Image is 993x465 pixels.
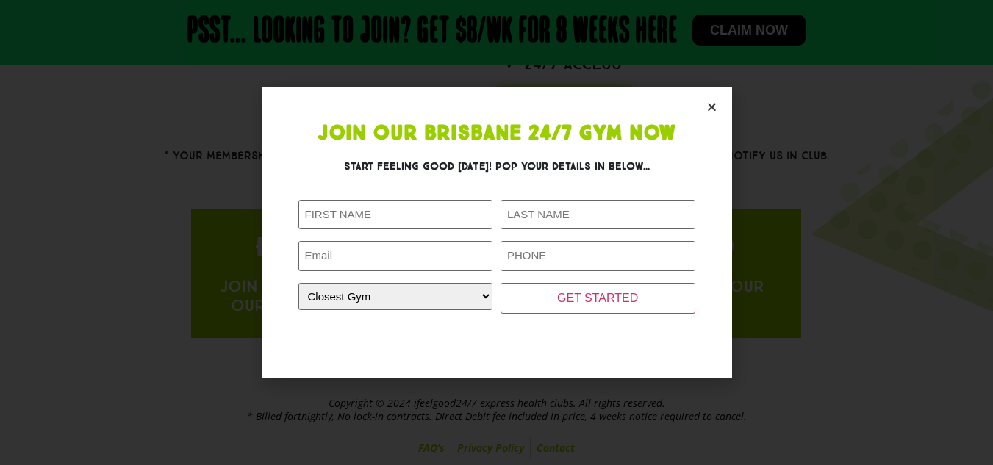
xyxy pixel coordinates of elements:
input: Email [298,241,493,271]
h1: Join Our Brisbane 24/7 Gym Now [298,123,695,144]
h3: Start feeling good [DATE]! Pop your details in below... [298,159,695,174]
input: GET STARTED [501,283,695,314]
input: PHONE [501,241,695,271]
input: FIRST NAME [298,200,493,230]
input: LAST NAME [501,200,695,230]
a: Close [706,101,717,112]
